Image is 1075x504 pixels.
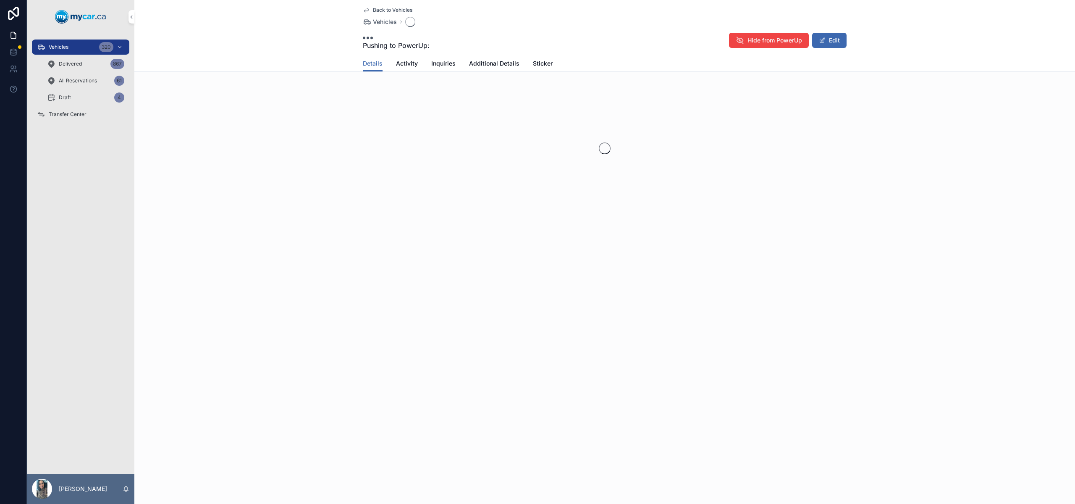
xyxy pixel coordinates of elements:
a: Sticker [533,56,553,73]
a: Transfer Center [32,107,129,122]
span: Pushing to PowerUp: [363,40,430,50]
span: All Reservations [59,77,97,84]
span: Details [363,59,383,68]
span: Draft [59,94,71,101]
a: Delivered867 [42,56,129,71]
div: 867 [110,59,124,69]
button: Hide from PowerUp [729,33,809,48]
a: Vehicles320 [32,40,129,55]
a: Additional Details [469,56,519,73]
a: All Reservations61 [42,73,129,88]
span: Back to Vehicles [373,7,412,13]
div: 61 [114,76,124,86]
span: Hide from PowerUp [747,36,802,45]
a: Activity [396,56,418,73]
a: Details [363,56,383,72]
div: 4 [114,92,124,103]
a: Vehicles [363,18,397,26]
p: [PERSON_NAME] [59,485,107,493]
span: Additional Details [469,59,519,68]
span: Sticker [533,59,553,68]
a: Inquiries [431,56,456,73]
span: Delivered [59,61,82,67]
span: Vehicles [373,18,397,26]
span: Inquiries [431,59,456,68]
button: Edit [812,33,847,48]
a: Back to Vehicles [363,7,412,13]
span: Transfer Center [49,111,87,118]
span: Activity [396,59,418,68]
a: Draft4 [42,90,129,105]
span: Vehicles [49,44,68,50]
div: 320 [99,42,113,52]
div: scrollable content [27,34,134,133]
img: App logo [55,10,106,24]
